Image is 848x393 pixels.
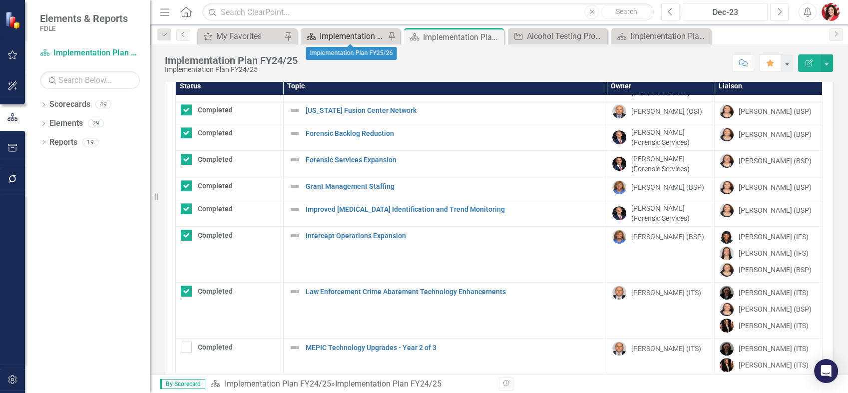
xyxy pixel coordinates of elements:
div: [PERSON_NAME] (BSP) [631,232,704,242]
td: Double-Click to Edit [176,101,284,124]
div: [PERSON_NAME] (BSP) [631,182,704,192]
button: Search [601,5,651,19]
div: Implementation Plan FY24/25 [165,55,298,66]
img: Elizabeth Martin [720,127,734,141]
div: My Favorites [216,30,282,42]
td: Double-Click to Edit [607,339,715,378]
button: Dec-23 [683,3,768,21]
div: Alcohol Testing Program (from FY23/24 funds) [527,30,605,42]
span: Elements & Reports [40,12,128,24]
img: Elizabeth Martin [720,104,734,118]
img: Elizabeth Martin [720,302,734,316]
img: Joey Hornsby [612,342,626,356]
a: Law Enforcement Crime Abatement Technology Enhancements [306,288,602,296]
td: Double-Click to Edit Right Click for Context Menu [283,151,607,177]
a: Reports [49,137,77,148]
img: Elizabeth Martin [720,154,734,168]
img: Elizabeth Martin [720,263,734,277]
td: Double-Click to Edit [607,177,715,200]
td: Double-Click to Edit [715,227,823,283]
img: Jason Bundy [612,157,626,171]
a: Elements [49,118,83,129]
a: Alcohol Testing Program (from FY23/24 funds) [510,30,605,42]
img: Erica Wolaver [720,319,734,333]
td: Double-Click to Edit [176,283,284,339]
input: Search Below... [40,71,140,89]
img: Nicole Howard [720,342,734,356]
td: Double-Click to Edit Right Click for Context Menu [283,339,607,378]
td: Double-Click to Edit Right Click for Context Menu [283,177,607,200]
span: By Scorecard [160,379,205,389]
div: [PERSON_NAME] (BSP) [739,265,812,275]
td: Double-Click to Edit [607,151,715,177]
td: Double-Click to Edit [607,227,715,283]
a: Scorecards [49,99,90,110]
a: Improved [MEDICAL_DATA] Identification and Trend Monitoring [306,206,602,213]
div: Implementation Plan FY25/26 [320,30,385,42]
div: 19 [82,138,98,146]
img: Not Defined [289,203,301,215]
div: [PERSON_NAME] (IFS) [739,248,809,258]
div: [PERSON_NAME] (ITS) [739,321,809,331]
img: Not Defined [289,342,301,354]
img: Not Defined [289,127,301,139]
img: Nicole Howard [720,286,734,300]
div: [PERSON_NAME] (IFS) [739,232,809,242]
div: » [210,379,491,390]
img: Joey Hornsby [612,286,626,300]
div: 29 [88,119,104,128]
img: Sharon Wester [612,180,626,194]
a: Forensic Services Expansion [306,156,602,164]
img: Not Defined [289,104,301,116]
a: MEPIC Technology Upgrades - Year 2 of 3 [306,344,602,352]
td: Double-Click to Edit Right Click for Context Menu [283,227,607,283]
div: [PERSON_NAME] (OSI) [631,106,702,116]
img: ClearPoint Strategy [5,11,22,29]
img: Sharon Wester [612,230,626,244]
div: [PERSON_NAME] (BSP) [739,182,812,192]
a: Implementation Plan FY24/25 [224,379,331,389]
a: Intercept Operations Expansion [306,232,602,240]
img: Erica Elliott [720,246,734,260]
td: Double-Click to Edit [607,101,715,124]
div: [PERSON_NAME] (Forensic Services) [631,203,710,223]
td: Double-Click to Edit [715,177,823,200]
a: Implementation Plan FY25/26 [303,30,385,42]
td: Double-Click to Edit Right Click for Context Menu [283,200,607,227]
div: Implementation Plan FY24/25 [335,379,441,389]
td: Double-Click to Edit [176,200,284,227]
div: [PERSON_NAME] (BSP) [739,129,812,139]
img: Elizabeth Martin [720,203,734,217]
div: [PERSON_NAME] (BSP) [739,304,812,314]
a: My Favorites [200,30,282,42]
div: Implementation Plan FY25/26 [306,47,397,60]
td: Double-Click to Edit [607,124,715,151]
div: [PERSON_NAME] (BSP) [739,106,812,116]
img: Not Defined [289,230,301,242]
span: Search [616,7,637,15]
td: Double-Click to Edit Right Click for Context Menu [283,124,607,151]
div: [PERSON_NAME] (BSP) [739,156,812,166]
div: [PERSON_NAME] (ITS) [739,288,809,298]
td: Double-Click to Edit [715,283,823,339]
small: FDLE [40,24,128,32]
td: Double-Click to Edit [715,151,823,177]
td: Double-Click to Edit [176,124,284,151]
img: William Mickler [612,104,626,118]
img: Caitlin Dawkins [822,3,840,21]
td: Double-Click to Edit [176,339,284,378]
img: Not Defined [289,180,301,192]
td: Double-Click to Edit [176,227,284,283]
td: Double-Click to Edit [715,200,823,227]
img: Ashley Brown [720,230,734,244]
div: Dec-23 [686,6,764,18]
img: Not Defined [289,154,301,166]
a: Forensic Backlog Reduction [306,130,602,137]
td: Double-Click to Edit [176,177,284,200]
div: 49 [95,100,111,109]
div: [PERSON_NAME] (BSP) [739,205,812,215]
td: Double-Click to Edit [607,200,715,227]
div: Implementation Plan FY24/25 [423,31,501,43]
img: Not Defined [289,286,301,298]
